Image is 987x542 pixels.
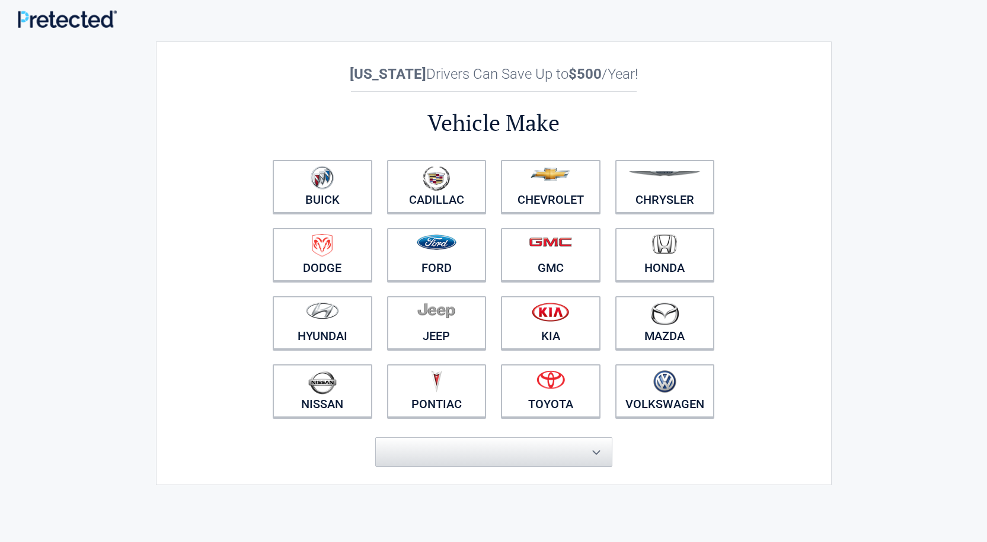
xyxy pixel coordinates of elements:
[387,296,487,349] a: Jeep
[423,166,450,191] img: cadillac
[568,66,602,82] b: $500
[273,296,372,349] a: Hyundai
[417,235,456,250] img: ford
[501,228,600,281] a: GMC
[430,370,442,393] img: pontiac
[652,234,677,255] img: honda
[266,108,722,138] h2: Vehicle Make
[311,166,334,190] img: buick
[532,302,569,322] img: kia
[306,302,339,319] img: hyundai
[531,168,570,181] img: chevrolet
[273,228,372,281] a: Dodge
[273,160,372,213] a: Buick
[501,364,600,418] a: Toyota
[536,370,565,389] img: toyota
[615,160,715,213] a: Chrysler
[615,364,715,418] a: Volkswagen
[387,364,487,418] a: Pontiac
[529,237,572,247] img: gmc
[266,66,722,82] h2: Drivers Can Save Up to /Year
[312,234,333,257] img: dodge
[628,171,701,177] img: chrysler
[18,10,117,28] img: Main Logo
[615,296,715,349] a: Mazda
[308,370,337,395] img: nissan
[501,160,600,213] a: Chevrolet
[273,364,372,418] a: Nissan
[350,66,426,82] b: [US_STATE]
[501,296,600,349] a: Kia
[653,370,676,393] img: volkswagen
[650,302,679,325] img: mazda
[387,228,487,281] a: Ford
[615,228,715,281] a: Honda
[387,160,487,213] a: Cadillac
[417,302,455,319] img: jeep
